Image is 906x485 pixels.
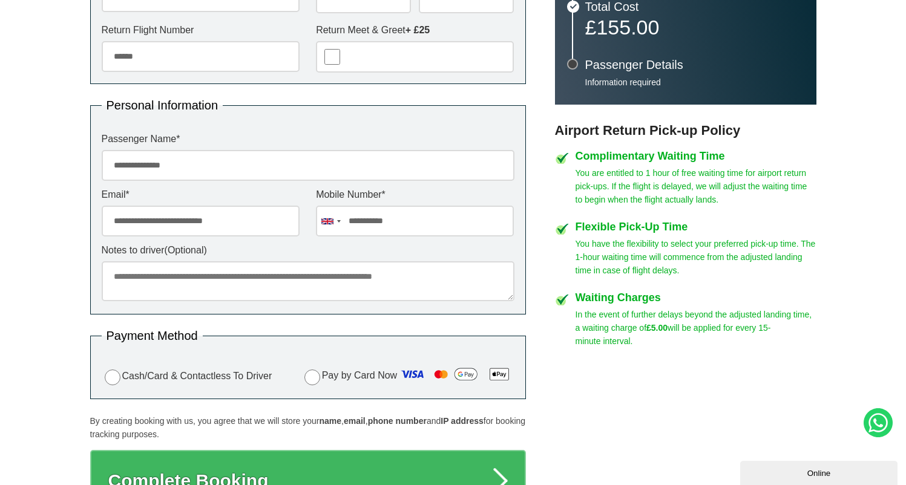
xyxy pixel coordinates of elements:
strong: email [344,416,366,426]
div: United Kingdom: +44 [317,206,344,236]
input: Cash/Card & Contactless To Driver [105,369,120,385]
input: Pay by Card Now [304,369,320,385]
h3: Total Cost [585,1,804,13]
p: Information required [585,77,804,88]
label: Mobile Number [316,190,514,200]
label: Return Meet & Greet [316,25,514,35]
strong: + £25 [405,25,430,35]
iframe: chat widget [740,458,900,485]
h4: Flexible Pick-Up Time [576,221,816,232]
h4: Waiting Charges [576,292,816,303]
strong: name [319,416,341,426]
label: Pay by Card Now [301,365,514,388]
h4: Complimentary Waiting Time [576,151,816,161]
h3: Passenger Details [585,59,804,71]
label: Cash/Card & Contactless To Driver [102,368,272,385]
p: You have the flexibility to select your preferred pick-up time. The 1-hour waiting time will comm... [576,237,816,277]
p: In the event of further delays beyond the adjusted landing time, a waiting charge of will be appl... [576,308,816,348]
legend: Personal Information [102,99,223,111]
strong: phone number [368,416,427,426]
span: (Optional) [165,245,207,255]
p: By creating booking with us, you agree that we will store your , , and for booking tracking purpo... [90,414,526,441]
strong: IP address [441,416,484,426]
label: Return Flight Number [102,25,300,35]
p: £ [585,19,804,36]
p: You are entitled to 1 hour of free waiting time for airport return pick-ups. If the flight is del... [576,166,816,206]
legend: Payment Method [102,330,203,342]
span: 155.00 [596,16,659,39]
label: Passenger Name [102,134,514,144]
label: Notes to driver [102,246,514,255]
strong: £5.00 [646,323,668,333]
h3: Airport Return Pick-up Policy [555,123,816,138]
label: Email [102,190,300,200]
